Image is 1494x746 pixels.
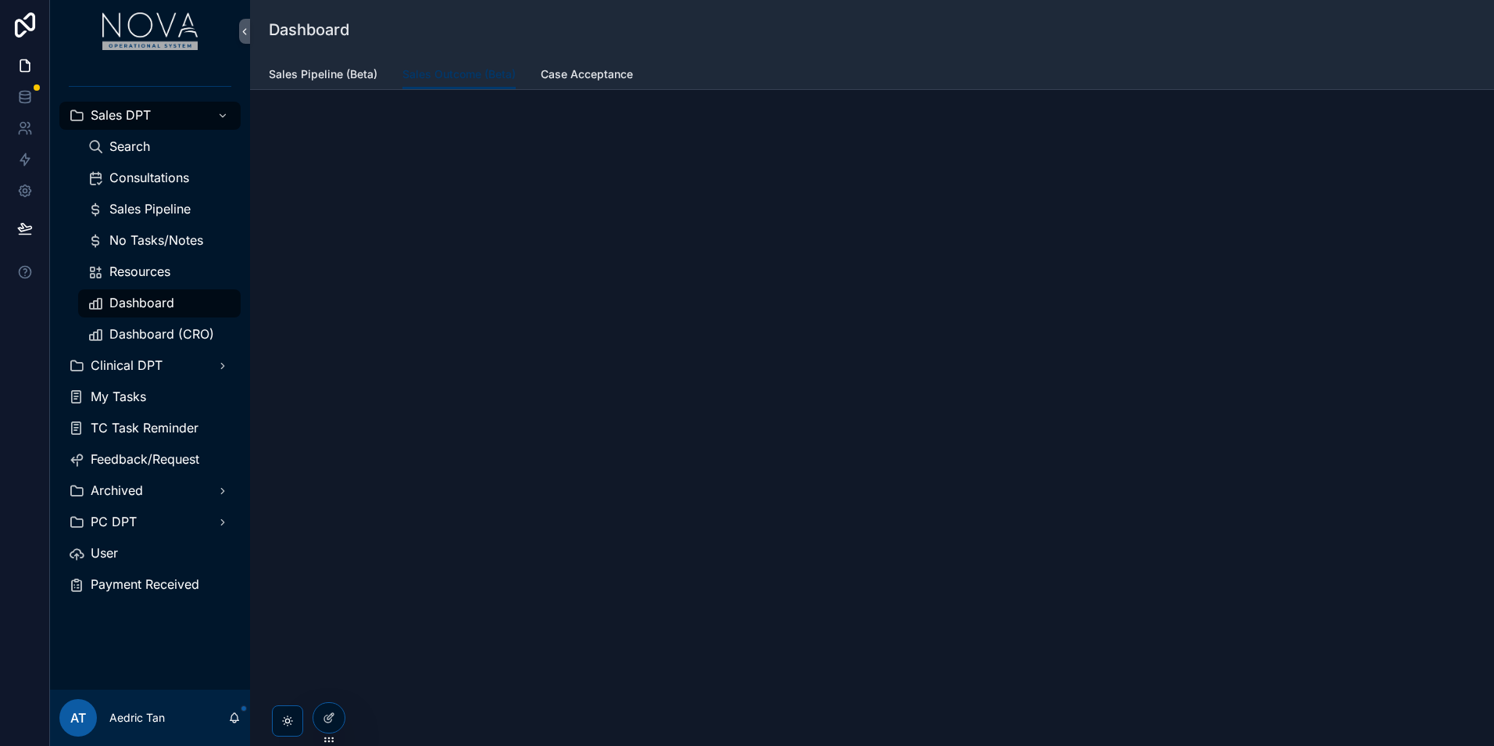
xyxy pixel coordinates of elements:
[91,389,146,405] span: My Tasks
[269,19,349,41] h1: Dashboard
[91,420,198,436] span: TC Task Reminder
[541,66,633,82] span: Case Acceptance
[91,576,199,593] span: Payment Received
[91,482,143,499] span: Archived
[269,60,377,91] a: Sales Pipeline (Beta)
[91,545,118,561] span: User
[109,232,203,249] span: No Tasks/Notes
[59,383,241,411] a: My Tasks
[91,107,151,124] span: Sales DPT
[70,708,86,727] span: AT
[91,451,199,468] span: Feedback/Request
[109,170,189,186] span: Consultations
[59,414,241,443] a: TC Task Reminder
[59,477,241,505] a: Archived
[541,60,633,91] a: Case Acceptance
[59,352,241,380] a: Clinical DPT
[78,164,241,192] a: Consultations
[59,540,241,568] a: User
[59,446,241,474] a: Feedback/Request
[109,295,174,311] span: Dashboard
[91,514,137,530] span: PC DPT
[59,102,241,130] a: Sales DPT
[78,133,241,161] a: Search
[78,227,241,255] a: No Tasks/Notes
[78,258,241,286] a: Resources
[78,321,241,349] a: Dashboard (CRO)
[269,66,377,82] span: Sales Pipeline (Beta)
[59,508,241,536] a: PC DPT
[91,357,163,374] span: Clinical DPT
[109,138,150,155] span: Search
[109,201,191,217] span: Sales Pipeline
[78,289,241,317] a: Dashboard
[402,66,516,82] span: Sales Outcome (Beta)
[59,571,241,599] a: Payment Received
[109,264,170,280] span: Resources
[109,710,165,726] p: Aedric Tan
[109,326,214,343] span: Dashboard (CRO)
[102,13,198,50] img: App logo
[402,60,516,90] a: Sales Outcome (Beta)
[50,63,250,619] div: scrollable content
[78,195,241,224] a: Sales Pipeline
